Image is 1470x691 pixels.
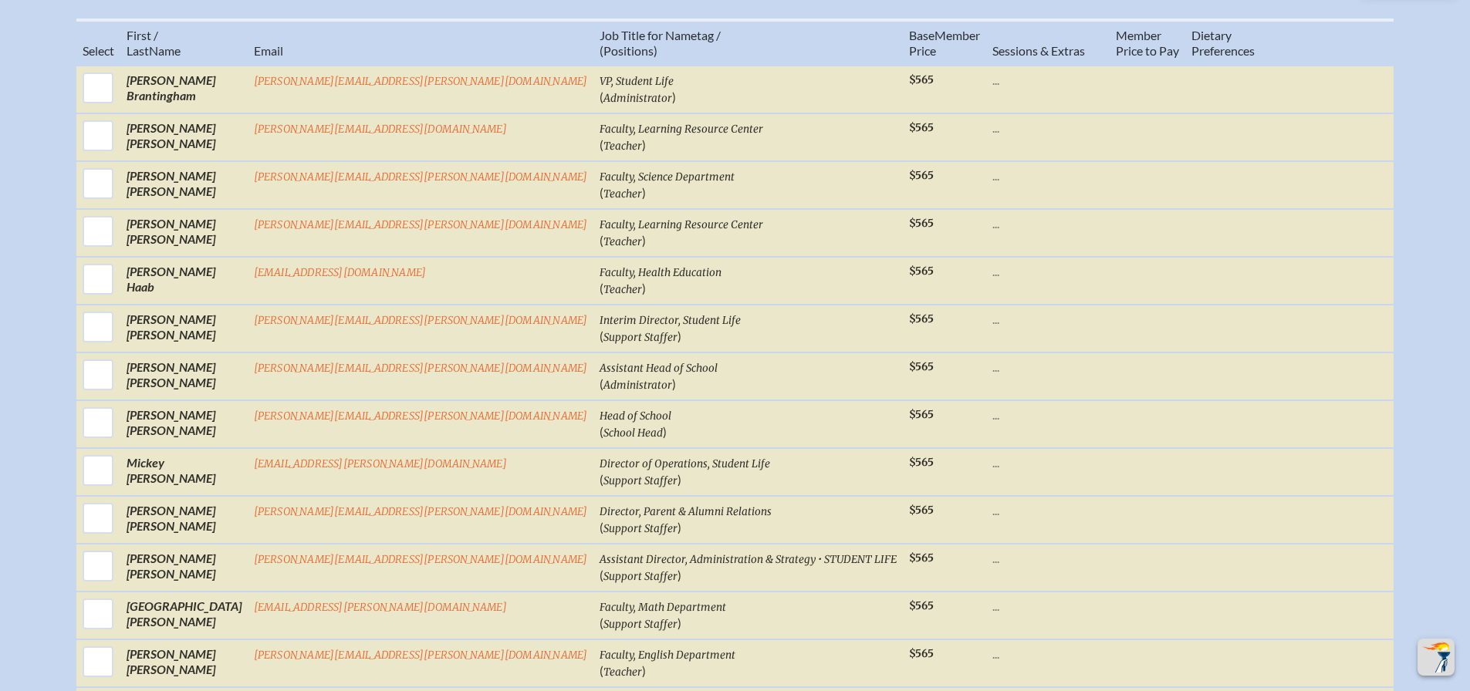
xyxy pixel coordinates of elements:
th: Diet [1185,20,1307,66]
span: ) [663,424,667,439]
td: [PERSON_NAME] [PERSON_NAME] [120,639,248,687]
span: Base [909,28,934,42]
span: $565 [909,169,934,182]
span: Director of Operations, Student Life [600,457,770,470]
span: Head of School [600,410,671,423]
th: Sessions & Extras [986,20,1110,66]
p: ... [992,72,1103,88]
td: [PERSON_NAME] Haab [120,257,248,305]
span: ary Preferences [1191,28,1255,58]
a: [PERSON_NAME][EMAIL_ADDRESS][PERSON_NAME][DOMAIN_NAME] [254,170,588,184]
span: Assistant Director, Administration & Strategy • STUDENT LIFE [600,553,897,566]
td: [PERSON_NAME] [PERSON_NAME] [120,400,248,448]
a: [PERSON_NAME][EMAIL_ADDRESS][PERSON_NAME][DOMAIN_NAME] [254,75,588,88]
span: Teacher [603,666,642,679]
span: Assistant Head of School [600,362,718,375]
span: ( [600,520,603,534]
p: ... [992,120,1103,136]
td: [PERSON_NAME] Brantingham [120,66,248,113]
p: ... [992,407,1103,423]
span: Support Staffer [603,570,678,583]
span: ( [600,137,603,152]
span: ( [600,281,603,295]
span: ) [642,663,646,678]
span: Teacher [603,235,642,248]
span: Support Staffer [603,331,678,344]
span: ) [672,89,676,104]
p: ... [992,216,1103,231]
span: Interim Director, Student Life [600,314,741,327]
span: ( [600,615,603,630]
th: Member Price to Pay [1110,20,1185,66]
p: ... [992,359,1103,375]
th: Name [120,20,248,66]
a: [PERSON_NAME][EMAIL_ADDRESS][PERSON_NAME][DOMAIN_NAME] [254,649,588,662]
td: [PERSON_NAME] [PERSON_NAME] [120,161,248,209]
span: $565 [909,551,934,565]
td: Mickey [PERSON_NAME] [120,448,248,496]
p: ... [992,455,1103,470]
span: ) [642,137,646,152]
p: ... [992,312,1103,327]
span: Support Staffer [603,618,678,631]
a: [EMAIL_ADDRESS][PERSON_NAME][DOMAIN_NAME] [254,601,507,614]
span: $565 [909,599,934,612]
span: $565 [909,121,934,134]
p: ... [992,168,1103,184]
span: $565 [909,504,934,517]
span: Director, Parent & Alumni Relations [600,505,772,518]
span: Teacher [603,283,642,296]
span: ( [600,329,603,343]
span: $565 [909,312,934,325]
span: $565 [909,73,934,86]
span: ( [600,233,603,248]
span: ( [600,472,603,487]
td: [PERSON_NAME] [PERSON_NAME] [120,496,248,544]
a: [EMAIL_ADDRESS][DOMAIN_NAME] [254,266,427,279]
span: Price [909,43,936,58]
span: Faculty, Health Education [600,266,721,279]
span: $565 [909,456,934,469]
span: ) [678,472,681,487]
span: School Head [603,426,663,440]
span: $565 [909,647,934,660]
td: [GEOGRAPHIC_DATA] [PERSON_NAME] [120,592,248,639]
span: ) [642,233,646,248]
th: Job Title for Nametag / (Positions) [593,20,903,66]
span: Administrator [603,379,672,392]
a: [PERSON_NAME][EMAIL_ADDRESS][DOMAIN_NAME] [254,123,507,136]
span: ) [678,568,681,582]
span: Support Staffer [603,474,678,487]
p: ... [992,264,1103,279]
a: [PERSON_NAME][EMAIL_ADDRESS][PERSON_NAME][DOMAIN_NAME] [254,505,588,518]
td: [PERSON_NAME] [PERSON_NAME] [120,352,248,400]
span: ( [600,376,603,391]
th: Memb [903,20,986,66]
span: ( [600,89,603,104]
a: [EMAIL_ADDRESS][PERSON_NAME][DOMAIN_NAME] [254,457,507,470]
span: ) [672,376,676,391]
span: VP, Student Life [600,75,674,88]
a: [PERSON_NAME][EMAIL_ADDRESS][PERSON_NAME][DOMAIN_NAME] [254,362,588,375]
p: ... [992,646,1103,662]
span: Faculty, Learning Resource Center [600,218,763,231]
span: Faculty, English Department [600,649,735,662]
span: Faculty, Science Department [600,170,735,184]
span: ( [600,424,603,439]
span: ( [600,185,603,200]
p: ... [992,503,1103,518]
span: $565 [909,217,934,230]
span: $565 [909,265,934,278]
span: Faculty, Learning Resource Center [600,123,763,136]
td: [PERSON_NAME] [PERSON_NAME] [120,113,248,161]
span: Last [127,43,149,58]
a: [PERSON_NAME][EMAIL_ADDRESS][PERSON_NAME][DOMAIN_NAME] [254,314,588,327]
span: Teacher [603,140,642,153]
span: Administrator [603,92,672,105]
span: ( [600,663,603,678]
a: [PERSON_NAME][EMAIL_ADDRESS][PERSON_NAME][DOMAIN_NAME] [254,553,588,566]
span: First / [127,28,158,42]
span: ) [678,615,681,630]
span: Support Staffer [603,522,678,535]
th: Email [248,20,594,66]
